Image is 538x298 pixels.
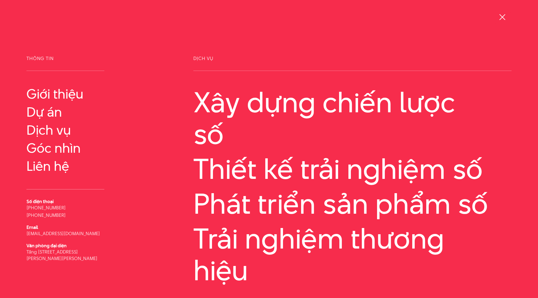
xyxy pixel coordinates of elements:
[26,86,104,101] a: Giới thiệu
[26,141,104,156] a: Góc nhìn
[193,56,512,71] span: Dịch vụ
[26,224,38,230] b: Email
[26,204,66,211] a: [PHONE_NUMBER]
[26,230,100,237] a: [EMAIL_ADDRESS][DOMAIN_NAME]
[193,223,512,286] a: Trải nghiệm thương hiệu
[26,198,54,205] b: Số điện thoại
[26,242,67,249] b: Văn phòng đại diện
[26,212,66,218] a: [PHONE_NUMBER]
[193,86,512,150] a: Xây dựng chiến lược số
[26,159,104,174] a: Liên hệ
[26,249,104,262] p: Tầng [STREET_ADDRESS][PERSON_NAME][PERSON_NAME]
[26,123,104,137] a: Dịch vụ
[193,188,512,220] a: Phát triển sản phẩm số
[26,105,104,119] a: Dự án
[193,153,512,185] a: Thiết kế trải nghiệm số
[26,56,104,71] span: Thông tin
